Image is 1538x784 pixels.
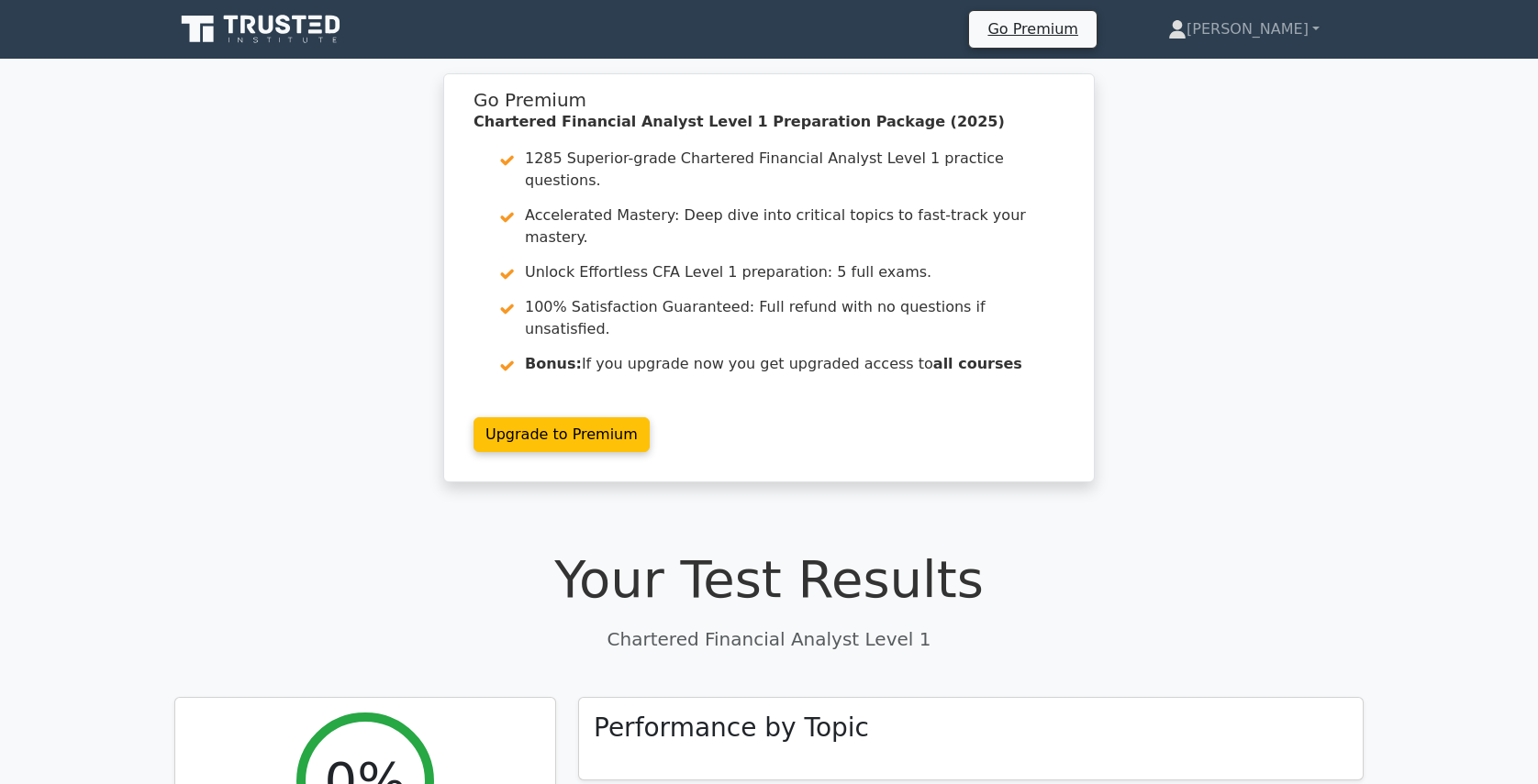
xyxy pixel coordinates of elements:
[976,17,1088,41] a: Go Premium
[1124,11,1364,48] a: [PERSON_NAME]
[174,625,1364,653] p: Chartered Financial Analyst Level 1
[174,548,1364,610] h1: Your Test Results
[474,417,650,452] a: Upgrade to Premium
[594,712,869,744] h3: Performance by Topic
